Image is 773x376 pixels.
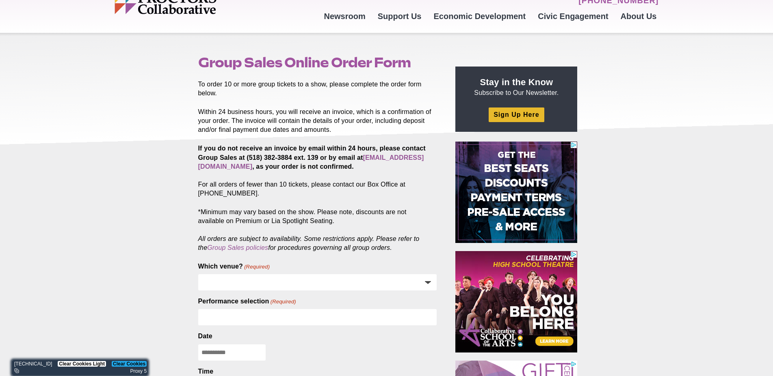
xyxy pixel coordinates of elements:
[198,55,437,70] h1: Group Sales Online Order Form
[198,297,296,306] label: Performance selection
[198,154,424,170] a: [EMAIL_ADDRESS][DOMAIN_NAME]
[198,107,437,134] p: Within 24 business hours, you will receive an invoice, which is a confirmation of your order. The...
[198,235,420,251] em: All orders are subject to availability. Some restrictions apply. Please refer to the for procedur...
[198,80,437,98] p: To order 10 or more group tickets to a show, please complete the order form below.
[198,367,214,376] legend: Time
[198,145,426,170] strong: If you do not receive an invoice by email within 24 hours, please contact Group Sales at (518) 38...
[198,262,270,271] label: Which venue?
[480,77,553,87] strong: Stay in the Know
[455,142,577,243] iframe: Advertisement
[455,251,577,352] iframe: Advertisement
[489,107,544,122] a: Sign Up Here
[244,263,270,271] span: (Required)
[532,5,614,27] a: Civic Engagement
[207,244,268,251] a: Group Sales policies
[198,332,212,341] label: Date
[318,5,371,27] a: Newsroom
[465,76,567,97] p: Subscribe to Our Newsletter.
[198,144,437,198] p: For all orders of fewer than 10 tickets, please contact our Box Office at [PHONE_NUMBER].
[615,5,663,27] a: About Us
[270,298,296,305] span: (Required)
[198,208,437,252] p: *Minimum may vary based on the show. Please note, discounts are not available on Premium or Lia S...
[428,5,532,27] a: Economic Development
[372,5,428,27] a: Support Us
